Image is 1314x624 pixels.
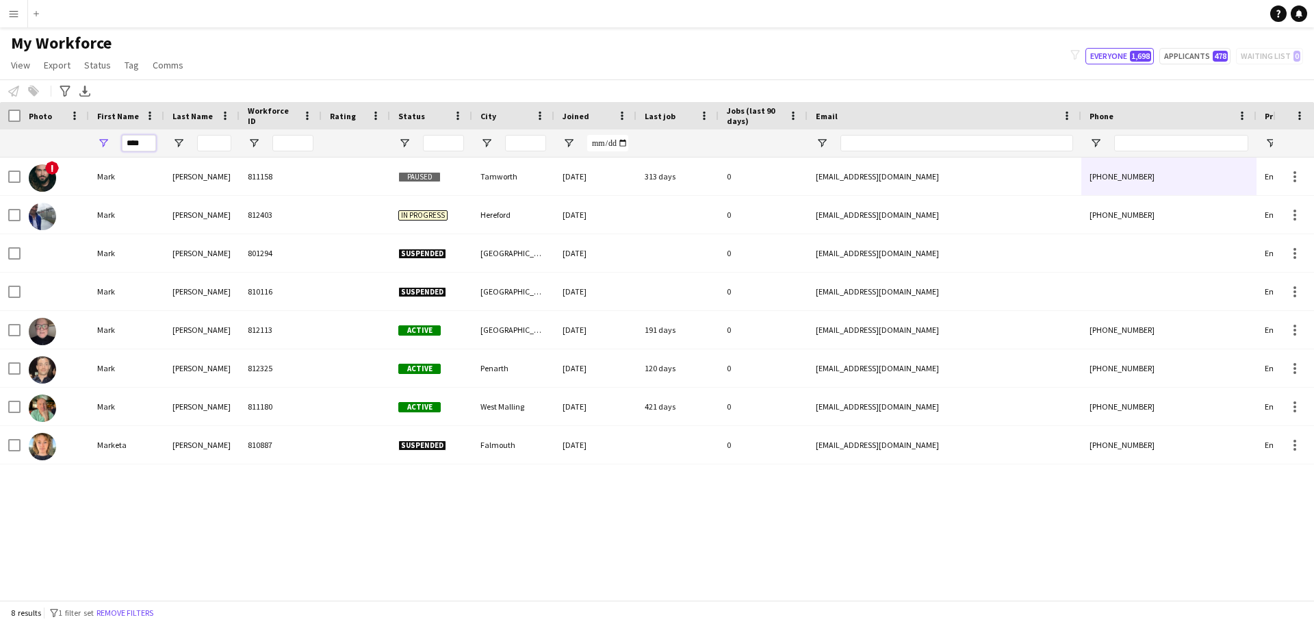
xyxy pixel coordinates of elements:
[1081,349,1257,387] div: [PHONE_NUMBER]
[719,388,808,425] div: 0
[172,137,185,149] button: Open Filter Menu
[58,608,94,618] span: 1 filter set
[5,56,36,74] a: View
[153,59,183,71] span: Comms
[89,196,164,234] div: Mark
[587,135,628,151] input: Joined Filter Input
[164,349,240,387] div: [PERSON_NAME]
[480,137,493,149] button: Open Filter Menu
[808,388,1081,425] div: [EMAIL_ADDRESS][DOMAIN_NAME]
[808,311,1081,349] div: [EMAIL_ADDRESS][DOMAIN_NAME]
[727,105,783,126] span: Jobs (last 90 days)
[398,210,448,221] span: In progress
[79,56,116,74] a: Status
[1090,111,1113,121] span: Phone
[472,158,554,195] div: Tamworth
[554,196,636,234] div: [DATE]
[398,172,441,182] span: Paused
[398,249,446,259] span: Suspended
[808,158,1081,195] div: [EMAIL_ADDRESS][DOMAIN_NAME]
[97,111,139,121] span: First Name
[164,196,240,234] div: [PERSON_NAME]
[645,111,675,121] span: Last job
[636,388,719,425] div: 421 days
[1159,48,1231,64] button: Applicants478
[11,33,112,53] span: My Workforce
[808,234,1081,272] div: [EMAIL_ADDRESS][DOMAIN_NAME]
[808,349,1081,387] div: [EMAIL_ADDRESS][DOMAIN_NAME]
[38,56,76,74] a: Export
[719,234,808,272] div: 0
[1085,48,1154,64] button: Everyone1,698
[719,311,808,349] div: 0
[398,364,441,374] span: Active
[1081,426,1257,464] div: [PHONE_NUMBER]
[636,158,719,195] div: 313 days
[398,440,446,451] span: Suspended
[240,273,322,310] div: 810116
[472,349,554,387] div: Penarth
[164,388,240,425] div: [PERSON_NAME]
[97,137,109,149] button: Open Filter Menu
[119,56,144,74] a: Tag
[808,426,1081,464] div: [EMAIL_ADDRESS][DOMAIN_NAME]
[398,287,446,297] span: Suspended
[84,59,111,71] span: Status
[29,164,56,192] img: Mark Allen
[164,311,240,349] div: [PERSON_NAME]
[89,158,164,195] div: Mark
[29,356,56,384] img: Mark Hassett
[29,203,56,230] img: Mark Biddle
[125,59,139,71] span: Tag
[89,311,164,349] div: Mark
[197,135,231,151] input: Last Name Filter Input
[164,234,240,272] div: [PERSON_NAME]
[480,111,496,121] span: City
[505,135,546,151] input: City Filter Input
[554,349,636,387] div: [DATE]
[554,426,636,464] div: [DATE]
[1081,388,1257,425] div: [PHONE_NUMBER]
[840,135,1073,151] input: Email Filter Input
[398,111,425,121] span: Status
[423,135,464,151] input: Status Filter Input
[472,388,554,425] div: West Malling
[719,273,808,310] div: 0
[554,234,636,272] div: [DATE]
[1265,137,1277,149] button: Open Filter Menu
[11,59,30,71] span: View
[1130,51,1151,62] span: 1,698
[1265,111,1292,121] span: Profile
[808,273,1081,310] div: [EMAIL_ADDRESS][DOMAIN_NAME]
[248,105,297,126] span: Workforce ID
[89,349,164,387] div: Mark
[164,273,240,310] div: [PERSON_NAME]
[554,273,636,310] div: [DATE]
[240,388,322,425] div: 811180
[29,318,56,345] img: Mark Foster
[808,196,1081,234] div: [EMAIL_ADDRESS][DOMAIN_NAME]
[29,111,52,121] span: Photo
[29,433,56,460] img: Marketa Carruthers
[94,606,156,621] button: Remove filters
[240,349,322,387] div: 812325
[240,196,322,234] div: 812403
[398,325,441,336] span: Active
[398,137,411,149] button: Open Filter Menu
[29,395,56,422] img: Mark Lucas
[472,196,554,234] div: Hereford
[89,234,164,272] div: Mark
[172,111,213,121] span: Last Name
[240,426,322,464] div: 810887
[240,158,322,195] div: 811158
[472,426,554,464] div: Falmouth
[816,111,838,121] span: Email
[554,158,636,195] div: [DATE]
[89,388,164,425] div: Mark
[1081,311,1257,349] div: [PHONE_NUMBER]
[164,426,240,464] div: [PERSON_NAME]
[1213,51,1228,62] span: 478
[57,83,73,99] app-action-btn: Advanced filters
[1090,137,1102,149] button: Open Filter Menu
[563,111,589,121] span: Joined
